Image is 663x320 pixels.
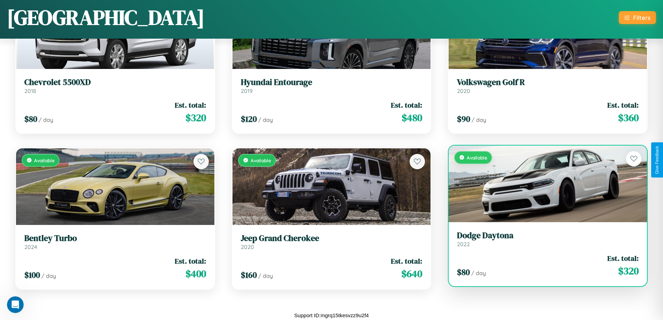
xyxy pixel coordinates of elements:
[457,231,639,241] h3: Dodge Daytona
[186,111,206,125] span: $ 320
[41,272,56,279] span: / day
[24,233,206,243] h3: Bentley Turbo
[457,77,639,94] a: Volkswagen Golf R2020
[34,157,55,163] span: Available
[401,267,422,281] span: $ 640
[607,100,639,110] span: Est. total:
[294,311,369,320] p: Support ID: mgrq15tkesvzz9u2f4
[24,243,37,250] span: 2024
[655,146,660,174] div: Give Feedback
[619,11,656,24] button: Filters
[241,269,257,281] span: $ 160
[402,111,422,125] span: $ 480
[39,116,53,123] span: / day
[24,77,206,87] h3: Chevrolet 5500XD
[7,296,24,313] iframe: Intercom live chat
[241,233,423,243] h3: Jeep Grand Cherokee
[241,113,257,125] span: $ 120
[175,256,206,266] span: Est. total:
[24,77,206,94] a: Chevrolet 5500XD2018
[391,100,422,110] span: Est. total:
[467,155,487,161] span: Available
[391,256,422,266] span: Est. total:
[241,233,423,250] a: Jeep Grand Cherokee2020
[618,264,639,278] span: $ 320
[241,243,254,250] span: 2020
[175,100,206,110] span: Est. total:
[607,253,639,263] span: Est. total:
[241,77,423,94] a: Hyundai Entourage2019
[24,269,40,281] span: $ 100
[241,87,253,94] span: 2019
[251,157,271,163] span: Available
[24,87,36,94] span: 2018
[24,113,37,125] span: $ 80
[457,266,470,278] span: $ 80
[24,233,206,250] a: Bentley Turbo2024
[7,3,205,32] h1: [GEOGRAPHIC_DATA]
[457,87,470,94] span: 2020
[241,77,423,87] h3: Hyundai Entourage
[457,77,639,87] h3: Volkswagen Golf R
[457,241,470,248] span: 2022
[258,272,273,279] span: / day
[258,116,273,123] span: / day
[471,270,486,276] span: / day
[633,14,650,21] div: Filters
[186,267,206,281] span: $ 400
[457,231,639,248] a: Dodge Daytona2022
[472,116,486,123] span: / day
[457,113,470,125] span: $ 90
[618,111,639,125] span: $ 360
